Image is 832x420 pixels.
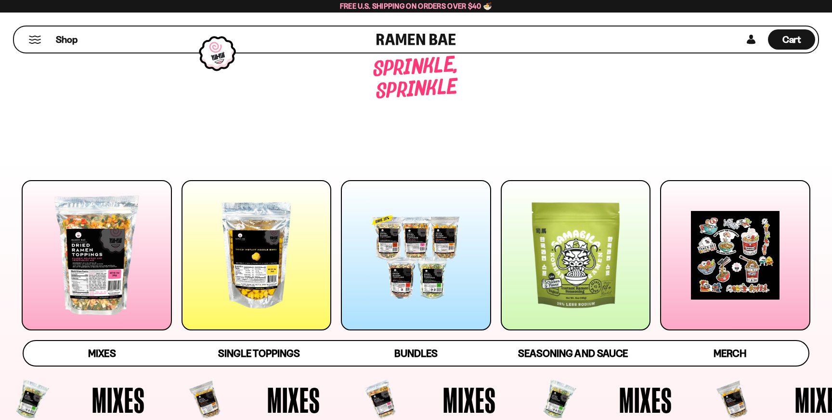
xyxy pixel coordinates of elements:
[92,382,145,418] span: Mixes
[181,341,338,366] a: Single Toppings
[340,1,493,11] span: Free U.S. Shipping on Orders over $40 🍜
[24,341,181,366] a: Mixes
[518,347,627,359] span: Seasoning and Sauce
[56,29,78,50] a: Shop
[338,341,494,366] a: Bundles
[768,26,815,52] div: Cart
[619,382,672,418] span: Mixes
[218,347,299,359] span: Single Toppings
[443,382,496,418] span: Mixes
[267,382,320,418] span: Mixes
[714,347,746,359] span: Merch
[494,341,651,366] a: Seasoning and Sauce
[782,34,801,45] span: Cart
[394,347,438,359] span: Bundles
[651,341,808,366] a: Merch
[56,33,78,46] span: Shop
[28,36,41,44] button: Mobile Menu Trigger
[88,347,116,359] span: Mixes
